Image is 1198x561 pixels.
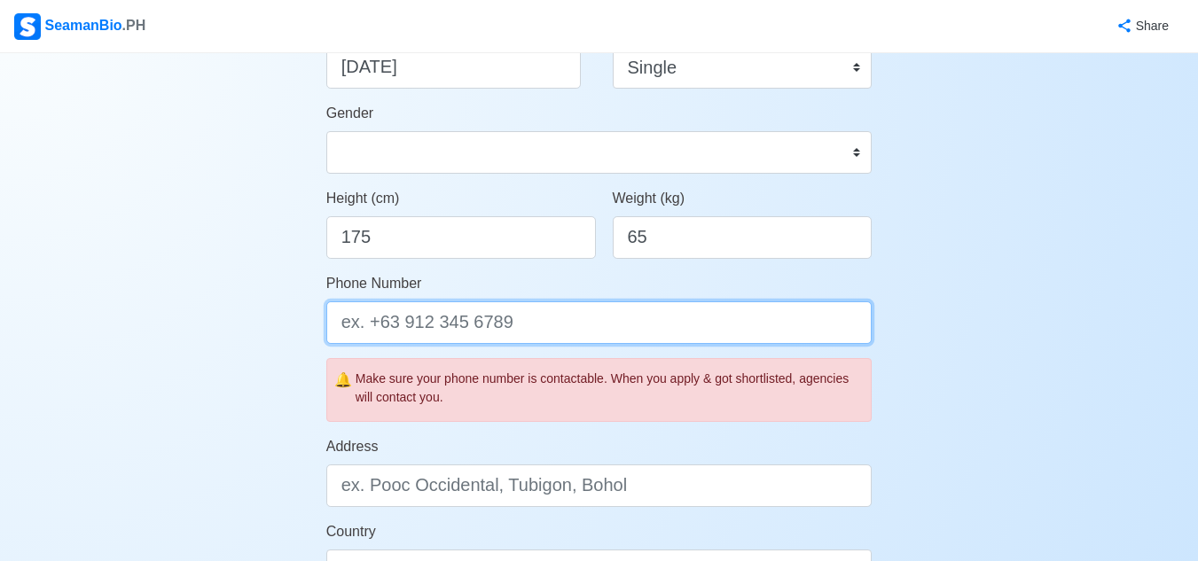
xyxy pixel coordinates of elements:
input: ex. Pooc Occidental, Tubigon, Bohol [326,464,873,507]
img: Logo [14,13,41,40]
span: Height (cm) [326,191,400,206]
input: ex. +63 912 345 6789 [326,301,873,344]
input: ex. 163 [326,216,596,259]
span: Address [326,439,379,454]
span: caution [334,370,352,391]
button: Share [1099,9,1184,43]
input: ex. 60 [613,216,873,259]
span: .PH [122,18,146,33]
label: Gender [326,103,373,124]
div: SeamanBio [14,13,145,40]
div: Make sure your phone number is contactable. When you apply & got shortlisted, agencies will conta... [356,370,865,407]
span: Phone Number [326,276,422,291]
span: Weight (kg) [613,191,685,206]
label: Country [326,521,376,542]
